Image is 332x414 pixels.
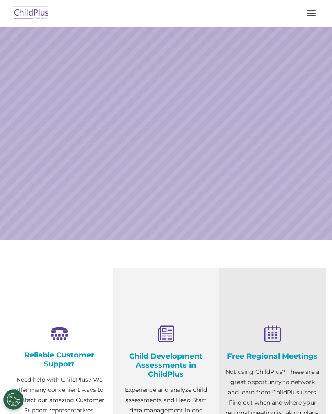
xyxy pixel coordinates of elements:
[12,350,107,369] h4: Reliable Customer Support
[3,389,24,410] button: Cookies Settings
[119,352,213,379] h4: Child Development Assessments in ChildPlus
[225,352,320,361] h4: Free Regional Meetings
[12,4,51,23] img: ChildPlus by Procare Solutions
